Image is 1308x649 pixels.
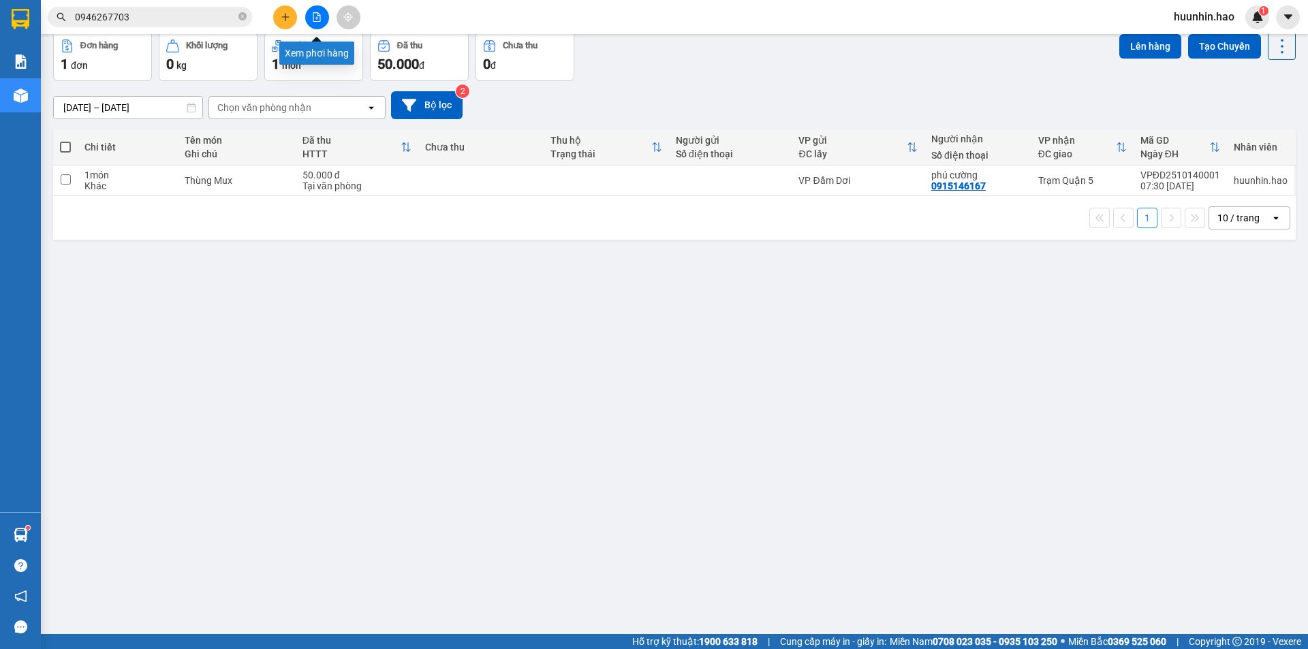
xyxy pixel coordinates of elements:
div: Ngày ĐH [1140,148,1209,159]
div: Tên món [185,135,289,146]
span: 0 [483,56,490,72]
div: Chưa thu [503,41,538,50]
div: Số điện thoại [931,150,1025,161]
img: icon-new-feature [1251,11,1264,23]
span: đ [419,60,424,71]
li: Hotline: 02839552959 [127,50,570,67]
div: VPĐD2510140001 [1140,170,1220,180]
span: 50.000 [377,56,419,72]
div: 0915146167 [931,180,986,191]
img: logo.jpg [17,17,85,85]
span: đ [490,60,496,71]
div: Chưa thu [425,142,537,153]
sup: 1 [1259,6,1268,16]
div: Ghi chú [185,148,289,159]
div: Người gửi [676,135,785,146]
div: VP Đầm Dơi [798,175,918,186]
span: | [1177,634,1179,649]
button: 1 [1137,208,1157,228]
span: copyright [1232,637,1242,646]
span: ⚪️ [1061,639,1065,644]
div: 50.000 đ [302,170,411,180]
button: file-add [305,5,329,29]
div: ĐC giao [1038,148,1116,159]
button: Khối lượng0kg [159,32,258,81]
svg: open [366,102,377,113]
div: Mã GD [1140,135,1209,146]
span: món [282,60,301,71]
div: Trạng thái [550,148,651,159]
div: VP nhận [1038,135,1116,146]
th: Toggle SortBy [1031,129,1134,165]
li: 26 Phó Cơ Điều, Phường 12 [127,33,570,50]
div: Đã thu [302,135,401,146]
input: Tìm tên, số ĐT hoặc mã đơn [75,10,236,25]
strong: 1900 633 818 [699,636,758,647]
th: Toggle SortBy [792,129,924,165]
div: Khối lượng [186,41,228,50]
span: close-circle [238,12,247,20]
th: Toggle SortBy [544,129,669,165]
svg: open [1271,212,1281,223]
strong: 0708 023 035 - 0935 103 250 [933,636,1057,647]
span: đơn [71,60,88,71]
span: file-add [312,12,322,22]
button: Đơn hàng1đơn [53,32,152,81]
sup: 1 [26,526,30,530]
span: close-circle [238,11,247,24]
strong: 0369 525 060 [1108,636,1166,647]
div: Chọn văn phòng nhận [217,101,311,114]
span: Miền Nam [890,634,1057,649]
button: plus [273,5,297,29]
button: Đã thu50.000đ [370,32,469,81]
div: HTTT [302,148,401,159]
div: Người nhận [931,133,1025,144]
span: Hỗ trợ kỹ thuật: [632,634,758,649]
span: 0 [166,56,174,72]
span: aim [343,12,353,22]
th: Toggle SortBy [296,129,418,165]
div: 10 / trang [1217,211,1260,225]
button: Số lượng1món [264,32,363,81]
span: huunhin.hao [1163,8,1245,25]
sup: 2 [456,84,469,98]
span: kg [176,60,187,71]
button: caret-down [1276,5,1300,29]
img: warehouse-icon [14,89,28,103]
div: 07:30 [DATE] [1140,180,1220,191]
span: Miền Bắc [1068,634,1166,649]
button: aim [337,5,360,29]
div: Trạm Quận 5 [1038,175,1127,186]
div: Đơn hàng [80,41,118,50]
button: Bộ lọc [391,91,463,119]
span: caret-down [1282,11,1294,23]
div: Tại văn phòng [302,180,411,191]
th: Toggle SortBy [1134,129,1227,165]
button: Lên hàng [1119,34,1181,59]
button: Chưa thu0đ [476,32,574,81]
span: 1 [272,56,279,72]
div: Chi tiết [84,142,170,153]
img: logo-vxr [12,9,29,29]
span: plus [281,12,290,22]
div: Số điện thoại [676,148,785,159]
div: 1 món [84,170,170,180]
span: message [14,620,27,633]
span: notification [14,590,27,603]
div: phú cường [931,170,1025,180]
input: Select a date range. [54,97,202,118]
div: VP gửi [798,135,907,146]
span: | [768,634,770,649]
img: solution-icon [14,54,28,69]
div: Khác [84,180,170,191]
span: question-circle [14,559,27,572]
b: GỬI : VP Đầm Dơi [17,99,164,121]
span: search [57,12,66,22]
span: 1 [1261,6,1266,16]
img: warehouse-icon [14,528,28,542]
div: Thu hộ [550,135,651,146]
div: Thùng Mux [185,175,289,186]
span: 1 [61,56,68,72]
div: huunhin.hao [1234,175,1288,186]
div: ĐC lấy [798,148,907,159]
